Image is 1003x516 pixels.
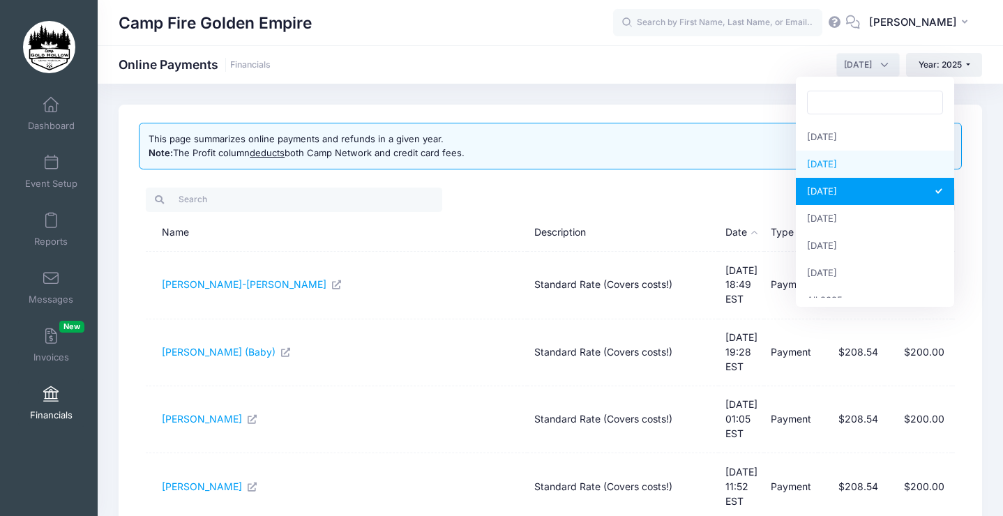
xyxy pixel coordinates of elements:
[764,252,818,319] td: Payment
[119,7,312,39] h1: Camp Fire Golden Empire
[250,147,285,158] u: deducts
[818,386,885,453] td: $208.54
[25,178,77,190] span: Event Setup
[18,379,84,427] a: Financials
[527,386,718,453] td: Standard Rate (Covers costs!)
[919,59,962,70] span: Year: 2025
[844,59,872,71] span: September 2025
[796,123,954,151] li: [DATE]
[718,252,764,319] td: [DATE] 18:49 EST
[149,132,465,160] div: This page summarizes online payments and refunds in a given year. The Profit column both Camp Net...
[59,321,84,333] span: New
[18,263,84,312] a: Messages
[30,409,73,421] span: Financials
[146,214,527,252] th: Name: activate to sort column ascending
[29,294,73,305] span: Messages
[162,346,292,358] a: [PERSON_NAME] (Baby)
[527,252,718,319] td: Standard Rate (Covers costs!)
[796,287,954,314] li: All 2025
[718,386,764,453] td: [DATE] 01:05 EST
[33,351,69,363] span: Invoices
[818,319,885,386] td: $208.54
[146,188,442,211] input: Search
[162,413,258,425] a: [PERSON_NAME]
[23,21,75,73] img: Camp Fire Golden Empire
[18,321,84,370] a: InvoicesNew
[906,53,982,77] button: Year: 2025
[796,178,954,205] li: [DATE]
[527,319,718,386] td: Standard Rate (Covers costs!)
[28,120,75,132] span: Dashboard
[869,15,957,30] span: [PERSON_NAME]
[764,319,818,386] td: Payment
[18,147,84,196] a: Event Setup
[796,151,954,178] li: [DATE]
[807,91,943,114] input: Search
[613,9,822,37] input: Search by First Name, Last Name, or Email...
[836,53,900,77] span: September 2025
[149,147,173,158] b: Note:
[884,319,951,386] td: $200.00
[796,205,954,232] li: [DATE]
[18,89,84,138] a: Dashboard
[860,7,982,39] button: [PERSON_NAME]
[796,232,954,259] li: [DATE]
[884,386,951,453] td: $200.00
[162,278,342,290] a: [PERSON_NAME]-[PERSON_NAME]
[718,214,764,252] th: Date: activate to sort column descending
[18,205,84,254] a: Reports
[230,60,271,70] a: Financials
[764,386,818,453] td: Payment
[162,480,258,492] a: [PERSON_NAME]
[764,214,818,252] th: Type: activate to sort column ascending
[34,236,68,248] span: Reports
[119,57,271,72] h1: Online Payments
[796,259,954,287] li: [DATE]
[718,319,764,386] td: [DATE] 19:28 EST
[527,214,718,252] th: Description: activate to sort column ascending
